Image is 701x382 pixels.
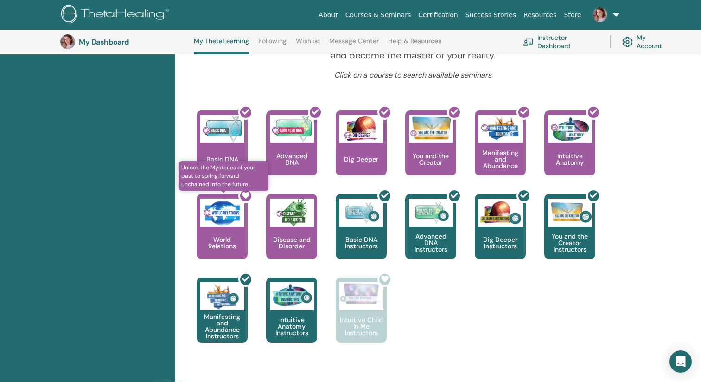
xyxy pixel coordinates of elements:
[329,37,379,52] a: Message Center
[342,6,415,24] a: Courses & Seminars
[270,282,314,310] img: Intuitive Anatomy Instructors
[622,34,633,50] img: cog.svg
[200,199,244,227] img: World Relations
[197,194,248,278] a: Unlock the Mysteries of your past to spring forward unchained into the future... World Relations ...
[197,236,248,249] p: World Relations
[230,70,596,81] p: Click on a course to search available seminars
[197,110,248,194] a: Basic DNA Basic DNA
[523,32,599,52] a: Instructor Dashboard
[315,6,341,24] a: About
[60,34,75,49] img: default.jpg
[61,5,172,26] img: logo.png
[340,156,382,162] p: Dig Deeper
[79,38,172,46] h3: My Dashboard
[478,115,523,143] img: Manifesting and Abundance
[266,110,317,194] a: Advanced DNA Advanced DNA
[258,37,287,52] a: Following
[266,153,317,166] p: Advanced DNA
[197,278,248,361] a: Manifesting and Abundance Instructors Manifesting and Abundance Instructors
[270,115,314,143] img: Advanced DNA
[544,233,595,253] p: You and the Creator Instructors
[336,236,387,249] p: Basic DNA Instructors
[339,282,383,305] img: Intuitive Child In Me Instructors
[520,6,561,24] a: Resources
[194,37,249,54] a: My ThetaLearning
[409,199,453,227] img: Advanced DNA Instructors
[200,115,244,143] img: Basic DNA
[179,161,268,191] span: Unlock the Mysteries of your past to spring forward unchained into the future...
[200,282,244,310] img: Manifesting and Abundance Instructors
[266,278,317,361] a: Intuitive Anatomy Instructors Intuitive Anatomy Instructors
[475,149,526,169] p: Manifesting and Abundance
[266,317,317,336] p: Intuitive Anatomy Instructors
[475,194,526,278] a: Dig Deeper Instructors Dig Deeper Instructors
[266,236,317,249] p: Disease and Disorder
[336,317,387,336] p: Intuitive Child In Me Instructors
[669,350,692,373] div: Open Intercom Messenger
[336,278,387,361] a: Intuitive Child In Me Instructors Intuitive Child In Me Instructors
[462,6,520,24] a: Success Stories
[339,115,383,143] img: Dig Deeper
[266,194,317,278] a: Disease and Disorder Disease and Disorder
[388,37,441,52] a: Help & Resources
[475,110,526,194] a: Manifesting and Abundance Manifesting and Abundance
[405,194,456,278] a: Advanced DNA Instructors Advanced DNA Instructors
[561,6,585,24] a: Store
[339,199,383,227] img: Basic DNA Instructors
[197,313,248,339] p: Manifesting and Abundance Instructors
[478,199,523,227] img: Dig Deeper Instructors
[548,115,592,143] img: Intuitive Anatomy
[622,32,671,52] a: My Account
[548,199,592,227] img: You and the Creator Instructors
[523,38,534,46] img: chalkboard-teacher.svg
[336,194,387,278] a: Basic DNA Instructors Basic DNA Instructors
[270,199,314,227] img: Disease and Disorder
[544,194,595,278] a: You and the Creator Instructors You and the Creator Instructors
[544,110,595,194] a: Intuitive Anatomy Intuitive Anatomy
[475,236,526,249] p: Dig Deeper Instructors
[405,110,456,194] a: You and the Creator You and the Creator
[405,233,456,253] p: Advanced DNA Instructors
[296,37,320,52] a: Wishlist
[593,7,607,22] img: default.jpg
[544,153,595,166] p: Intuitive Anatomy
[405,153,456,166] p: You and the Creator
[336,110,387,194] a: Dig Deeper Dig Deeper
[409,115,453,141] img: You and the Creator
[414,6,461,24] a: Certification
